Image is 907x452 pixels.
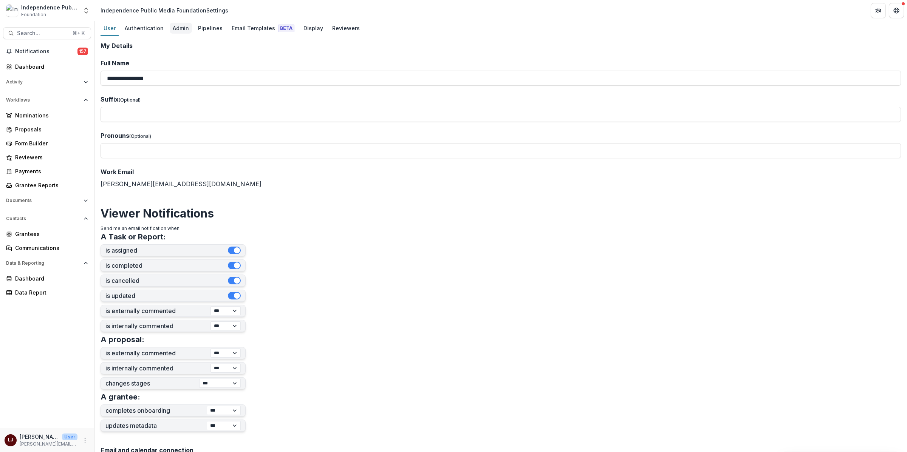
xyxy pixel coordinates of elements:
[101,232,166,241] h3: A Task or Report:
[3,45,91,57] button: Notifications157
[101,96,119,103] span: Suffix
[21,3,78,11] div: Independence Public Media Foundation
[15,230,85,238] div: Grantees
[101,42,901,49] h2: My Details
[20,433,59,441] p: [PERSON_NAME]
[6,79,80,85] span: Activity
[229,23,297,34] div: Email Templates
[3,165,91,177] a: Payments
[101,392,140,401] h3: A grantee:
[101,207,901,220] h2: Viewer Notifications
[3,94,91,106] button: Open Workflows
[105,307,210,315] label: is externally commented
[195,21,226,36] a: Pipelines
[6,198,80,203] span: Documents
[98,5,231,16] nav: breadcrumb
[229,21,297,36] a: Email Templates Beta
[15,111,85,119] div: Nominations
[119,97,141,103] span: (Optional)
[889,3,904,18] button: Get Help
[3,137,91,150] a: Form Builder
[6,5,18,17] img: Independence Public Media Foundation
[101,225,181,231] span: Send me an email notification when:
[15,125,85,133] div: Proposals
[3,286,91,299] a: Data Report
[20,441,77,447] p: [PERSON_NAME][EMAIL_ADDRESS][DOMAIN_NAME]
[15,181,85,189] div: Grantee Reports
[3,109,91,122] a: Nominations
[6,261,80,266] span: Data & Reporting
[105,380,199,387] label: changes stages
[3,272,91,285] a: Dashboard
[871,3,886,18] button: Partners
[329,23,363,34] div: Reviewers
[101,167,901,188] div: [PERSON_NAME][EMAIL_ADDRESS][DOMAIN_NAME]
[3,194,91,207] button: Open Documents
[105,247,228,254] label: is assigned
[105,322,210,330] label: is internally commented
[101,168,134,176] span: Work Email
[15,153,85,161] div: Reviewers
[122,23,167,34] div: Authentication
[15,139,85,147] div: Form Builder
[15,275,85,282] div: Dashboard
[101,6,228,14] div: Independence Public Media Foundation Settings
[15,288,85,296] div: Data Report
[17,30,68,37] span: Search...
[81,3,91,18] button: Open entity switcher
[21,11,46,18] span: Foundation
[105,365,210,372] label: is internally commented
[129,133,151,139] span: (Optional)
[195,23,226,34] div: Pipelines
[329,21,363,36] a: Reviewers
[101,23,119,34] div: User
[77,48,88,55] span: 157
[105,350,210,357] label: is externally commented
[300,23,326,34] div: Display
[101,59,129,67] span: Full Name
[3,179,91,191] a: Grantee Reports
[80,436,90,445] button: More
[3,60,91,73] a: Dashboard
[62,433,77,440] p: User
[170,21,192,36] a: Admin
[3,242,91,254] a: Communications
[15,167,85,175] div: Payments
[3,76,91,88] button: Open Activity
[101,132,129,139] span: Pronouns
[122,21,167,36] a: Authentication
[15,63,85,71] div: Dashboard
[6,216,80,221] span: Contacts
[3,151,91,164] a: Reviewers
[170,23,192,34] div: Admin
[3,257,91,269] button: Open Data & Reporting
[105,277,228,284] label: is cancelled
[278,25,294,32] span: Beta
[105,422,207,429] label: updates metadata
[15,244,85,252] div: Communications
[3,27,91,39] button: Search...
[3,228,91,240] a: Grantees
[101,335,144,344] h3: A proposal:
[6,97,80,103] span: Workflows
[8,438,13,443] div: Lorraine Jabouin
[15,48,77,55] span: Notifications
[3,213,91,225] button: Open Contacts
[3,123,91,136] a: Proposals
[300,21,326,36] a: Display
[71,29,86,37] div: ⌘ + K
[105,262,228,269] label: is completed
[101,21,119,36] a: User
[105,407,207,414] label: completes onboarding
[105,292,228,299] label: is updated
